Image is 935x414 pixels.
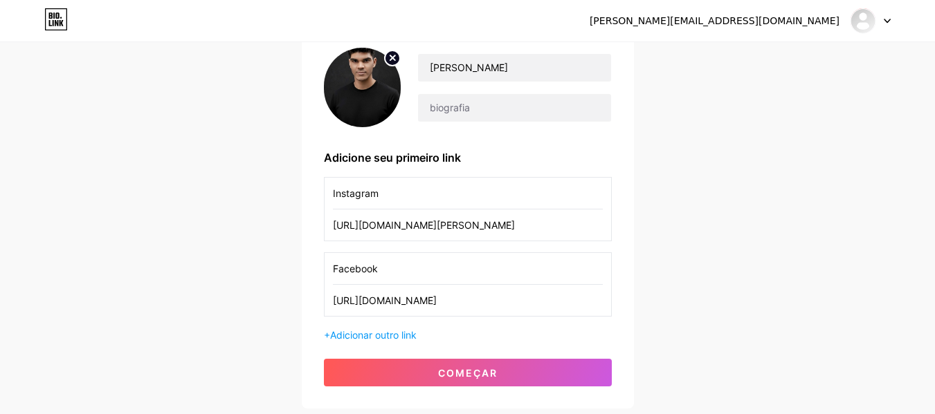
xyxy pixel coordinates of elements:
font: + [324,329,330,341]
font: começar [438,367,498,379]
img: profile pic [324,48,401,127]
font: Adicionar outro link [330,329,417,341]
font: [PERSON_NAME][EMAIL_ADDRESS][DOMAIN_NAME] [590,15,839,26]
input: Nome do link (Meu Instagram) [333,178,603,209]
input: Nome do link (Meu Instagram) [333,253,603,284]
img: devbrito [850,8,876,34]
font: Adicione seu primeiro link [324,151,461,164]
input: Seu nome [418,54,610,82]
button: começar [324,359,612,386]
input: biografia [418,94,610,122]
input: URL (https://instagram.com/seunome) [333,209,603,241]
input: URL (https://instagram.com/seunome) [333,285,603,316]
